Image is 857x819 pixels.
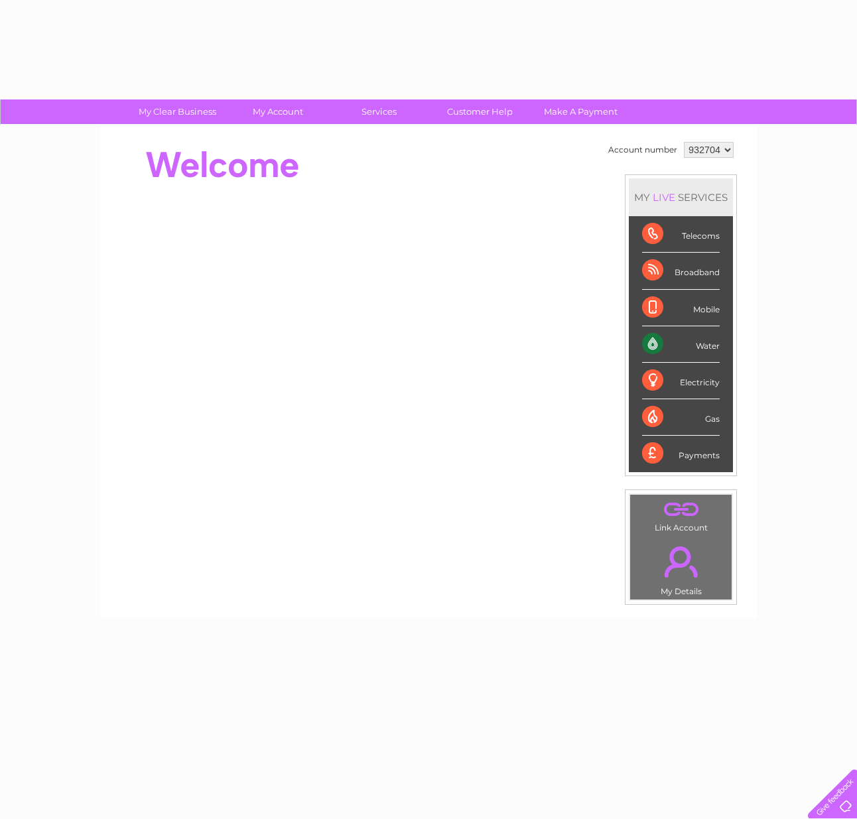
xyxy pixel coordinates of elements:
[605,139,681,161] td: Account number
[526,99,635,124] a: Make A Payment
[650,191,678,204] div: LIVE
[633,538,728,585] a: .
[425,99,535,124] a: Customer Help
[642,436,720,472] div: Payments
[642,253,720,289] div: Broadband
[629,535,732,600] td: My Details
[633,498,728,521] a: .
[629,178,733,216] div: MY SERVICES
[642,399,720,436] div: Gas
[642,363,720,399] div: Electricity
[642,290,720,326] div: Mobile
[642,216,720,253] div: Telecoms
[629,494,732,536] td: Link Account
[224,99,333,124] a: My Account
[642,326,720,363] div: Water
[123,99,232,124] a: My Clear Business
[324,99,434,124] a: Services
